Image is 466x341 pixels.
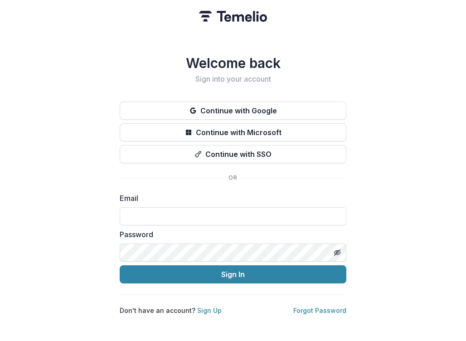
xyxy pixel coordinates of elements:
[120,55,346,71] h1: Welcome back
[197,307,222,314] a: Sign Up
[120,265,346,283] button: Sign In
[120,123,346,141] button: Continue with Microsoft
[120,306,222,315] p: Don't have an account?
[120,193,341,204] label: Email
[199,11,267,22] img: Temelio
[120,229,341,240] label: Password
[120,102,346,120] button: Continue with Google
[120,75,346,83] h2: Sign into your account
[330,245,345,260] button: Toggle password visibility
[293,307,346,314] a: Forgot Password
[120,145,346,163] button: Continue with SSO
